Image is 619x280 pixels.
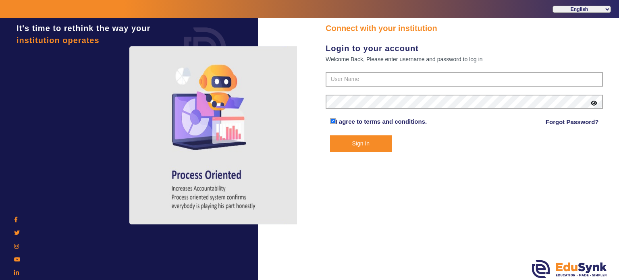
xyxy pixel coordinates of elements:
img: login4.png [129,46,299,224]
div: Welcome Back, Please enter username and password to log in [326,54,603,64]
span: institution operates [17,36,100,45]
input: User Name [326,72,603,87]
a: I agree to terms and conditions. [336,118,427,125]
a: Forgot Password? [546,117,599,127]
img: login.png [175,18,235,79]
button: Sign In [330,135,392,152]
span: It's time to rethink the way your [17,24,150,33]
img: edusynk.png [532,260,607,278]
div: Connect with your institution [326,22,603,34]
div: Login to your account [326,42,603,54]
